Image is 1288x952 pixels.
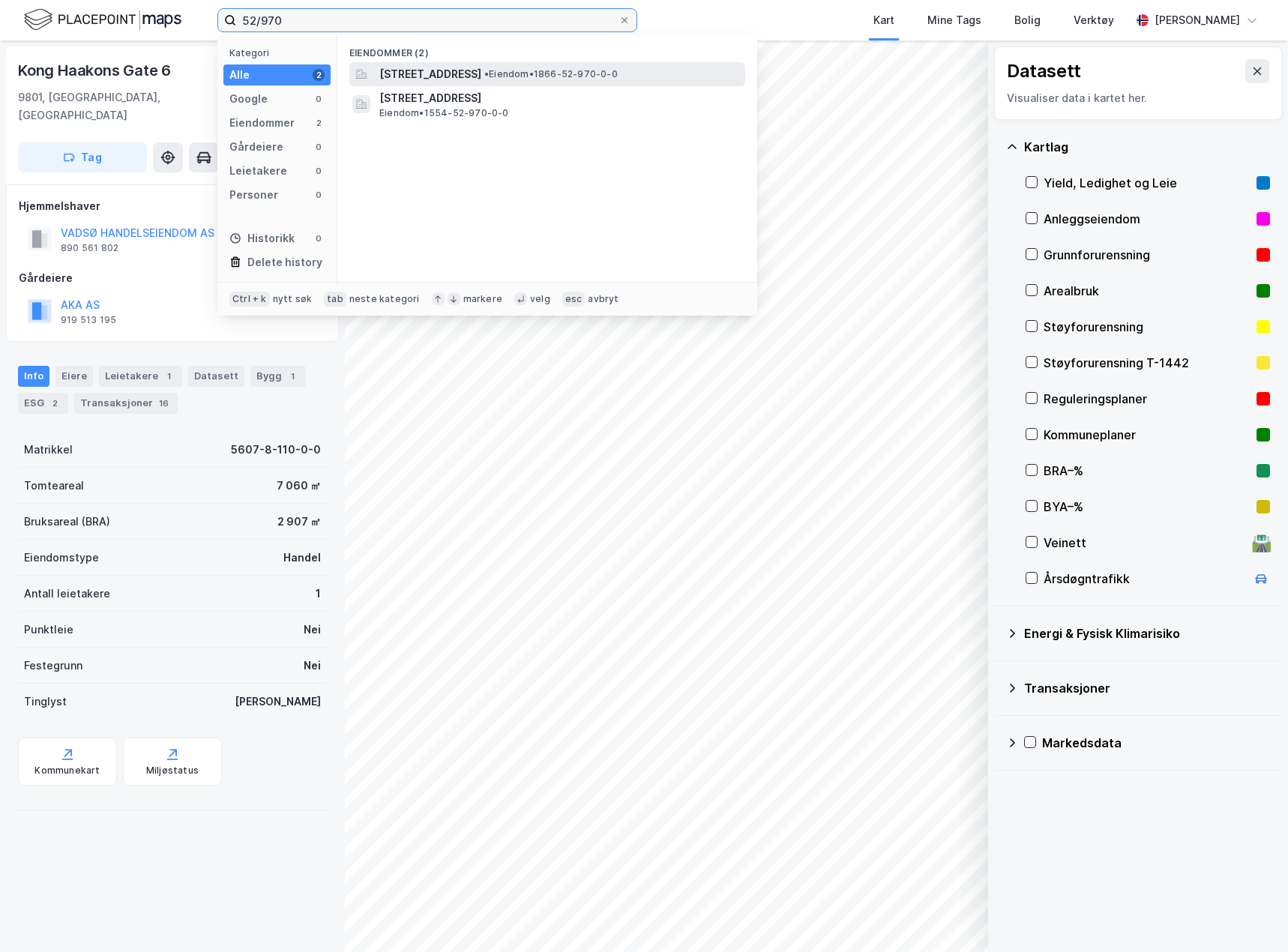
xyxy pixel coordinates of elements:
[1155,11,1240,29] div: [PERSON_NAME]
[18,88,262,124] div: 9801, [GEOGRAPHIC_DATA], [GEOGRAPHIC_DATA]
[34,765,100,777] div: Kommunekart
[1007,59,1081,83] div: Datasett
[316,585,321,603] div: 1
[379,107,509,119] span: Eiendom • 1554-52-970-0-0
[313,232,325,244] div: 0
[927,11,981,29] div: Mine Tags
[74,393,178,414] div: Transaksjoner
[99,366,182,387] div: Leietakere
[1044,498,1251,516] div: BYA–%
[1044,426,1251,444] div: Kommuneplaner
[229,47,331,58] div: Kategori
[588,293,619,305] div: avbryt
[530,293,550,305] div: velg
[24,477,84,495] div: Tomteareal
[1044,246,1251,264] div: Grunnforurensning
[61,242,118,254] div: 890 561 802
[146,765,199,777] div: Miljøstatus
[24,585,110,603] div: Antall leietakere
[229,90,268,108] div: Google
[1213,880,1288,952] div: Kontrollprogram for chat
[873,11,894,29] div: Kart
[236,9,619,31] input: Søk på adresse, matrikkel, gårdeiere, leietakere eller personer
[313,189,325,201] div: 0
[1074,11,1114,29] div: Verktøy
[1044,318,1251,336] div: Støyforurensning
[24,621,73,639] div: Punktleie
[250,366,306,387] div: Bygg
[24,513,110,531] div: Bruksareal (BRA)
[235,693,321,711] div: [PERSON_NAME]
[156,396,172,411] div: 16
[24,693,67,711] div: Tinglyst
[19,269,326,287] div: Gårdeiere
[24,7,181,33] img: logo.f888ab2527a4732fd821a326f86c7f29.svg
[1044,354,1251,372] div: Støyforurensning T-1442
[1044,534,1246,552] div: Veinett
[47,396,62,411] div: 2
[273,293,313,305] div: nytt søk
[19,197,326,215] div: Hjemmelshaver
[229,162,287,180] div: Leietakere
[277,513,321,531] div: 2 907 ㎡
[1251,533,1272,552] div: 🛣️
[277,477,321,495] div: 7 060 ㎡
[285,369,300,384] div: 1
[231,441,321,459] div: 5607-8-110-0-0
[379,89,739,107] span: [STREET_ADDRESS]
[324,292,346,307] div: tab
[229,66,250,84] div: Alle
[229,138,283,156] div: Gårdeiere
[313,93,325,105] div: 0
[313,117,325,129] div: 2
[229,114,295,132] div: Eiendommer
[313,69,325,81] div: 2
[1044,390,1251,408] div: Reguleringsplaner
[229,229,295,247] div: Historikk
[18,58,174,82] div: Kong Haakons Gate 6
[55,366,93,387] div: Eiere
[304,657,321,675] div: Nei
[61,314,116,326] div: 919 513 195
[1007,89,1269,107] div: Visualiser data i kartet her.
[161,369,176,384] div: 1
[1024,679,1270,697] div: Transaksjoner
[188,366,244,387] div: Datasett
[1042,734,1270,752] div: Markedsdata
[313,141,325,153] div: 0
[304,621,321,639] div: Nei
[1044,282,1251,300] div: Arealbruk
[18,393,68,414] div: ESG
[283,549,321,567] div: Handel
[562,292,586,307] div: esc
[24,549,99,567] div: Eiendomstype
[313,165,325,177] div: 0
[1213,880,1288,952] iframe: Chat Widget
[1044,174,1251,192] div: Yield, Ledighet og Leie
[1024,138,1270,156] div: Kartlag
[1044,210,1251,228] div: Anleggseiendom
[18,142,147,172] button: Tag
[18,366,49,387] div: Info
[484,68,489,79] span: •
[24,441,73,459] div: Matrikkel
[349,293,420,305] div: neste kategori
[247,253,322,271] div: Delete history
[337,35,757,62] div: Eiendommer (2)
[24,657,82,675] div: Festegrunn
[1024,624,1270,642] div: Energi & Fysisk Klimarisiko
[229,186,278,204] div: Personer
[379,65,481,83] span: [STREET_ADDRESS]
[463,293,502,305] div: markere
[1044,462,1251,480] div: BRA–%
[229,292,270,307] div: Ctrl + k
[1014,11,1041,29] div: Bolig
[484,68,618,80] span: Eiendom • 1866-52-970-0-0
[1044,570,1246,588] div: Årsdøgntrafikk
